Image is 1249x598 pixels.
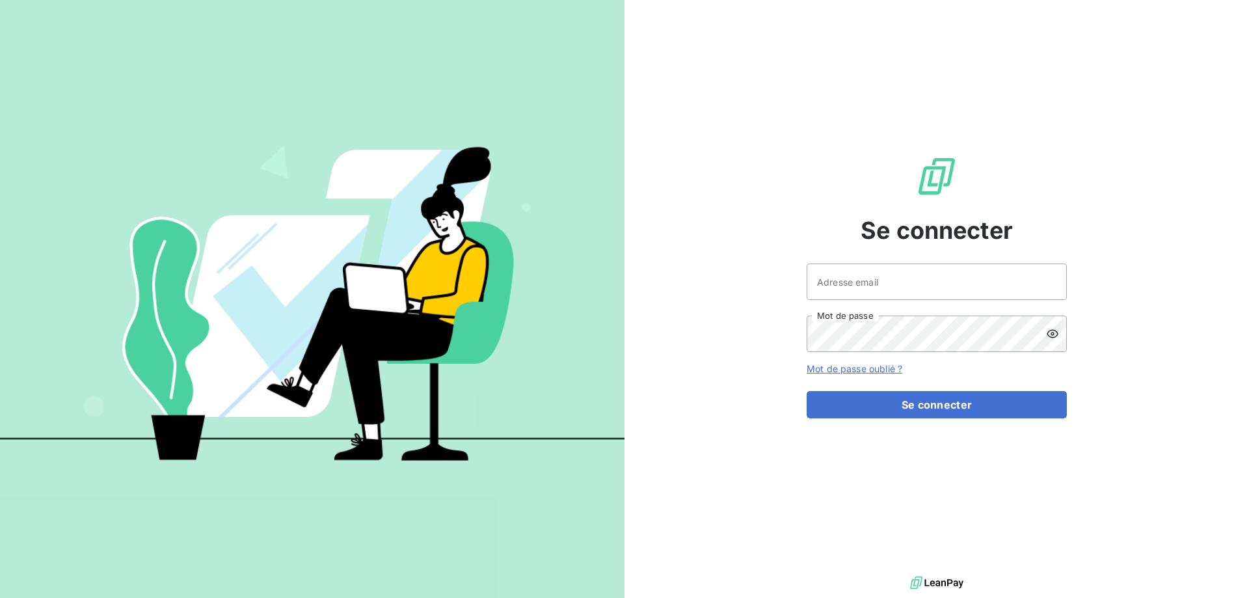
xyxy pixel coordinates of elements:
[910,573,963,593] img: logo
[807,363,902,374] a: Mot de passe oublié ?
[916,156,958,197] img: Logo LeanPay
[861,213,1013,248] span: Se connecter
[807,391,1067,418] button: Se connecter
[807,264,1067,300] input: placeholder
